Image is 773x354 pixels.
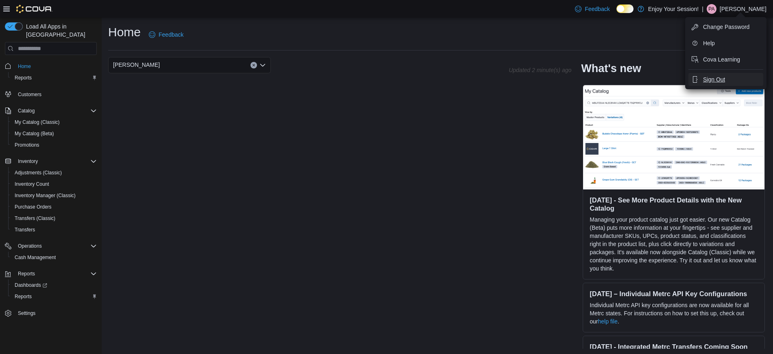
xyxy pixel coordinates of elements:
[11,73,97,83] span: Reports
[18,91,41,98] span: Customers
[707,4,716,14] div: Patrick Atueyi
[108,24,141,40] h1: Home
[15,119,60,125] span: My Catalog (Classic)
[2,60,100,72] button: Home
[11,191,97,200] span: Inventory Manager (Classic)
[8,291,100,302] button: Reports
[15,204,52,210] span: Purchase Orders
[2,88,100,100] button: Customers
[11,253,59,262] a: Cash Management
[11,168,65,178] a: Adjustments (Classic)
[15,75,32,81] span: Reports
[15,181,49,187] span: Inventory Count
[8,139,100,151] button: Promotions
[11,73,35,83] a: Reports
[15,308,97,318] span: Settings
[2,268,100,279] button: Reports
[15,90,45,99] a: Customers
[708,4,714,14] span: PA
[2,240,100,252] button: Operations
[15,226,35,233] span: Transfers
[8,128,100,139] button: My Catalog (Beta)
[572,1,613,17] a: Feedback
[2,156,100,167] button: Inventory
[590,290,758,298] h3: [DATE] – Individual Metrc API Key Configurations
[8,279,100,291] a: Dashboards
[8,213,100,224] button: Transfers (Classic)
[18,158,38,165] span: Inventory
[15,142,39,148] span: Promotions
[11,179,97,189] span: Inventory Count
[11,225,38,235] a: Transfers
[15,269,38,279] button: Reports
[720,4,766,14] p: [PERSON_NAME]
[688,73,763,86] button: Sign Out
[616,4,634,13] input: Dark Mode
[18,108,35,114] span: Catalog
[18,243,42,249] span: Operations
[15,169,62,176] span: Adjustments (Classic)
[598,318,618,325] a: help file
[688,53,763,66] button: Cova Learning
[159,31,183,39] span: Feedback
[11,280,97,290] span: Dashboards
[15,254,56,261] span: Cash Management
[702,4,703,14] p: |
[11,117,63,127] a: My Catalog (Classic)
[703,55,740,64] span: Cova Learning
[2,307,100,319] button: Settings
[509,67,571,73] p: Updated 2 minute(s) ago
[11,213,59,223] a: Transfers (Classic)
[15,62,34,71] a: Home
[11,179,52,189] a: Inventory Count
[11,140,43,150] a: Promotions
[11,292,97,301] span: Reports
[590,343,758,351] h3: [DATE] - Integrated Metrc Transfers Coming Soon
[250,62,257,68] button: Clear input
[8,178,100,190] button: Inventory Count
[688,20,763,33] button: Change Password
[2,105,100,117] button: Catalog
[18,310,35,317] span: Settings
[15,106,97,116] span: Catalog
[15,61,97,71] span: Home
[581,62,641,75] h2: What's new
[8,167,100,178] button: Adjustments (Classic)
[11,280,50,290] a: Dashboards
[15,156,41,166] button: Inventory
[15,215,55,222] span: Transfers (Classic)
[8,117,100,128] button: My Catalog (Classic)
[11,191,79,200] a: Inventory Manager (Classic)
[11,129,57,139] a: My Catalog (Beta)
[8,201,100,213] button: Purchase Orders
[18,270,35,277] span: Reports
[11,213,97,223] span: Transfers (Classic)
[590,301,758,325] p: Individual Metrc API key configurations are now available for all Metrc states. For instructions ...
[11,202,55,212] a: Purchase Orders
[11,129,97,139] span: My Catalog (Beta)
[15,308,39,318] a: Settings
[15,192,76,199] span: Inventory Manager (Classic)
[146,26,187,43] a: Feedback
[15,106,38,116] button: Catalog
[703,75,725,84] span: Sign Out
[15,282,47,288] span: Dashboards
[11,225,97,235] span: Transfers
[5,57,97,340] nav: Complex example
[15,269,97,279] span: Reports
[15,156,97,166] span: Inventory
[15,89,97,99] span: Customers
[15,241,97,251] span: Operations
[23,22,97,39] span: Load All Apps in [GEOGRAPHIC_DATA]
[585,5,610,13] span: Feedback
[11,253,97,262] span: Cash Management
[8,224,100,235] button: Transfers
[18,63,31,70] span: Home
[15,130,54,137] span: My Catalog (Beta)
[8,72,100,84] button: Reports
[15,241,45,251] button: Operations
[8,252,100,263] button: Cash Management
[11,168,97,178] span: Adjustments (Classic)
[15,293,32,300] span: Reports
[590,215,758,273] p: Managing your product catalog just got easier. Our new Catalog (Beta) puts more information at yo...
